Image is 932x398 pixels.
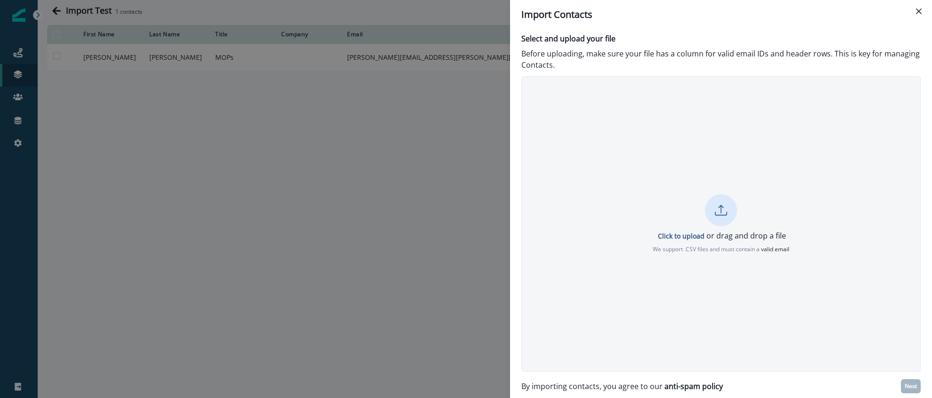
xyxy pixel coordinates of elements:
p: We support .CSV files and must contain a [653,245,789,254]
a: anti-spam policy [665,381,723,391]
button: Click to upload [656,231,706,240]
p: or drag and drop a file [656,230,786,241]
button: Close [911,4,926,19]
span: valid email [761,245,789,253]
p: Import Contacts [521,8,592,22]
p: By importing contacts, you agree to our [521,381,723,392]
button: Next [901,379,921,393]
p: Before uploading, make sure your file has a column for valid email IDs and header rows. This is k... [521,48,921,71]
p: Click to upload [658,231,705,240]
p: Select and upload your file [521,33,921,44]
p: Next [905,383,917,390]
